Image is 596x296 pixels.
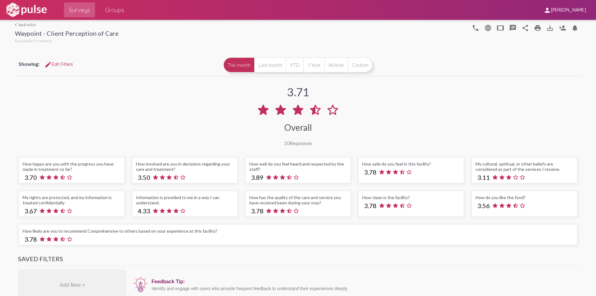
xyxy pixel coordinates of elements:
span: 3.70 [25,174,37,181]
mat-icon: person [544,7,551,14]
span: Residential Treatment [15,39,52,43]
div: How likely are you to recommend Comprehensive to others based on your experience at this facility? [23,228,573,234]
mat-icon: language [472,24,479,32]
mat-icon: Person [559,24,566,32]
button: Share [519,21,531,34]
div: Identify and engage with users who provide frequent feedback to understand their experiences deeply. [151,286,575,291]
span: Edit Filters [44,61,73,67]
h3: Saved Filters [18,255,578,266]
div: Responses [284,140,312,146]
button: Edit FiltersEdit Filters [39,59,78,70]
button: 1 Year [303,57,324,72]
div: How well do you feel heard and respected by the staff? [249,161,347,172]
button: tablet [494,21,507,34]
mat-icon: Bell [571,24,579,32]
button: Download [544,21,556,34]
mat-icon: arrow_back_ios [15,23,19,27]
div: Overall [284,122,312,133]
div: 3.71 [287,85,309,99]
span: 3.78 [364,168,377,176]
a: Groups [100,2,129,17]
div: How happy are you with the progress you have made in treatment so far? [23,161,120,172]
div: How clean is the facility? [362,195,460,200]
mat-icon: print [534,24,541,32]
span: 4.33 [138,207,150,215]
button: Bell [569,21,581,34]
span: 3.78 [25,235,37,243]
button: Custom [348,57,372,72]
img: white-logo.svg [5,2,48,18]
mat-icon: Download [546,24,554,32]
button: Person [556,21,569,34]
mat-icon: Share [521,24,529,32]
div: How involved are you in decisions regarding your care and treatment? [136,161,234,172]
div: Information is provided to me in a way I can understand. [136,195,234,205]
mat-icon: Edit Filters [44,61,52,68]
button: language [482,21,494,34]
div: My cultural, spiritual, or other beliefs are considered as part of the services I receive. [476,161,573,172]
span: Groups [105,4,124,16]
div: How has the quality of the care and service you have received been during your stay? [249,195,347,205]
a: print [531,21,544,34]
img: icon12.png [133,276,148,293]
mat-icon: speaker_notes [509,24,517,32]
button: speaker_notes [507,21,519,34]
span: 3.89 [251,174,264,181]
span: Showing: [19,61,39,67]
span: Surveys [69,4,90,16]
a: back to list [15,22,119,27]
div: How safe do you feel in this facility? [362,161,460,166]
span: 3.56 [477,202,490,209]
span: 3.78 [251,207,264,215]
span: 3.50 [138,174,150,181]
div: Waypoint - Client Perception of Care [15,30,119,39]
div: My rights are protected, and my information is treated confidentially [23,195,120,205]
span: 3.67 [25,207,37,215]
div: How do you like the food? [476,195,573,200]
button: YTD [286,57,303,72]
button: This month [223,57,254,72]
div: Feedback Tip: [151,279,575,285]
button: language [469,21,482,34]
span: 3.78 [364,202,377,209]
span: 10 [284,140,290,146]
a: Surveys [64,2,95,17]
mat-icon: language [484,24,492,32]
button: All time [324,57,348,72]
mat-icon: tablet [497,24,504,32]
button: Last month [254,57,286,72]
span: 3.11 [477,174,490,181]
span: [PERSON_NAME] [551,7,586,13]
button: [PERSON_NAME] [539,4,591,16]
